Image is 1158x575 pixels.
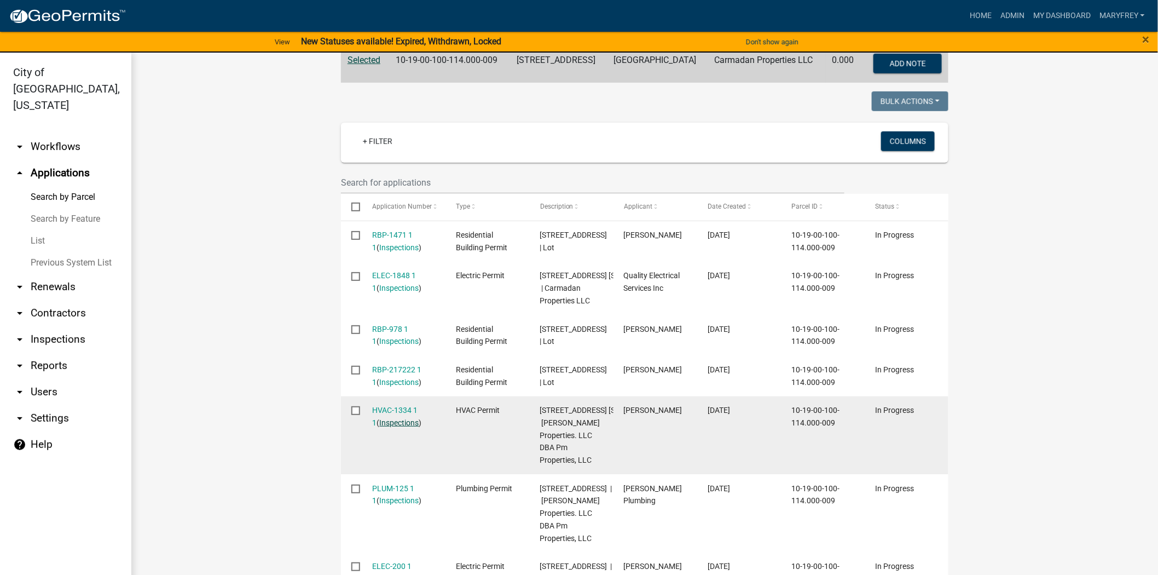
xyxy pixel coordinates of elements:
[389,47,510,83] td: 10-19-00-100-114.000-009
[13,140,26,153] i: arrow_drop_down
[875,325,914,334] span: In Progress
[456,406,500,415] span: HVAC Permit
[875,271,914,280] span: In Progress
[456,203,471,210] span: Type
[348,55,380,65] a: Selected
[624,271,680,292] span: Quality Electrical Services Inc
[791,406,839,427] span: 10-19-00-100-114.000-009
[373,271,416,292] a: ELEC-1848 1 1
[373,484,415,505] a: PLUM-125 1 1
[881,131,935,151] button: Columns
[708,271,730,280] span: 09/18/2024
[781,194,865,220] datatable-header-cell: Parcel ID
[708,484,730,493] span: 09/19/2022
[373,404,436,429] div: ( )
[708,231,730,239] span: 11/20/2024
[373,325,409,346] a: RBP-978 1 1
[373,482,436,508] div: ( )
[13,359,26,372] i: arrow_drop_down
[13,307,26,320] i: arrow_drop_down
[875,365,914,374] span: In Progress
[873,54,942,73] button: Add Note
[540,231,607,252] span: 309 E. Riverside Drive | Lot
[511,47,607,83] td: [STREET_ADDRESS]
[996,5,1029,26] a: Admin
[13,438,26,451] i: help
[13,166,26,180] i: arrow_drop_up
[540,484,612,543] span: 309 E. RIVERSIDE DRIVE | Maynard Properties. LLC DBA Pm Properties, LLC
[875,203,894,210] span: Status
[530,194,613,220] datatable-header-cell: Description
[445,194,529,220] datatable-header-cell: Type
[708,406,730,415] span: 10/18/2023
[13,412,26,425] i: arrow_drop_down
[889,59,925,67] span: Add Note
[875,562,914,571] span: In Progress
[373,269,436,295] div: ( )
[341,194,362,220] datatable-header-cell: Select
[380,284,419,292] a: Inspections
[1143,32,1150,47] span: ×
[1095,5,1149,26] a: MaryFrey
[875,231,914,239] span: In Progress
[872,91,948,111] button: Bulk Actions
[373,203,432,210] span: Application Number
[624,484,682,505] span: Greenwell Plumbing
[624,325,682,334] span: Paul
[380,243,419,252] a: Inspections
[708,365,730,374] span: 01/31/2024
[373,364,436,389] div: ( )
[875,406,914,415] span: In Progress
[13,280,26,294] i: arrow_drop_down
[456,271,505,280] span: Electric Permit
[540,325,607,346] span: 309 e riverside dr | Lot
[624,562,682,571] span: Jeff Goodwin
[607,47,708,83] td: [GEOGRAPHIC_DATA]
[624,231,682,239] span: Dewayne Hutchens
[373,365,422,387] a: RBP-217222 1 1
[540,271,676,305] span: 309 E. RIVERSIDE DRIVE 309 E Riverside Drive | Carmadan Properties LLC
[373,323,436,348] div: ( )
[301,36,501,47] strong: New Statuses available! Expired, Withdrawn, Locked
[456,325,508,346] span: Residential Building Permit
[373,229,436,254] div: ( )
[540,406,680,464] span: 309 E. RIVERSIDE DRIVE 309 E Riverside Drive | Maynard Properties. LLC DBA Pm Properties, LLC
[354,131,401,151] a: + Filter
[380,496,419,505] a: Inspections
[624,365,682,374] span: Paul Maynard
[826,47,862,83] td: 0.000
[13,333,26,346] i: arrow_drop_down
[341,171,844,194] input: Search for applications
[373,231,413,252] a: RBP-1471 1 1
[791,203,818,210] span: Parcel ID
[791,271,839,292] span: 10-19-00-100-114.000-009
[456,562,505,571] span: Electric Permit
[373,406,418,427] a: HVAC-1334 1 1
[708,325,730,334] span: 02/21/2024
[697,194,781,220] datatable-header-cell: Date Created
[456,365,508,387] span: Residential Building Permit
[540,203,574,210] span: Description
[965,5,996,26] a: Home
[742,33,803,51] button: Don't show again
[865,194,948,220] datatable-header-cell: Status
[270,33,294,51] a: View
[13,386,26,399] i: arrow_drop_down
[708,203,746,210] span: Date Created
[456,484,513,493] span: Plumbing Permit
[380,378,419,387] a: Inspections
[380,418,419,427] a: Inspections
[791,484,839,505] span: 10-19-00-100-114.000-009
[613,194,697,220] datatable-header-cell: Applicant
[380,337,419,346] a: Inspections
[456,231,508,252] span: Residential Building Permit
[624,406,682,415] span: Darrel Gene Dutschke
[791,325,839,346] span: 10-19-00-100-114.000-009
[708,47,826,83] td: Carmadan Properties LLC
[708,562,730,571] span: 09/06/2022
[624,203,652,210] span: Applicant
[540,365,607,387] span: 309 e riverside dr | Lot
[791,231,839,252] span: 10-19-00-100-114.000-009
[791,365,839,387] span: 10-19-00-100-114.000-009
